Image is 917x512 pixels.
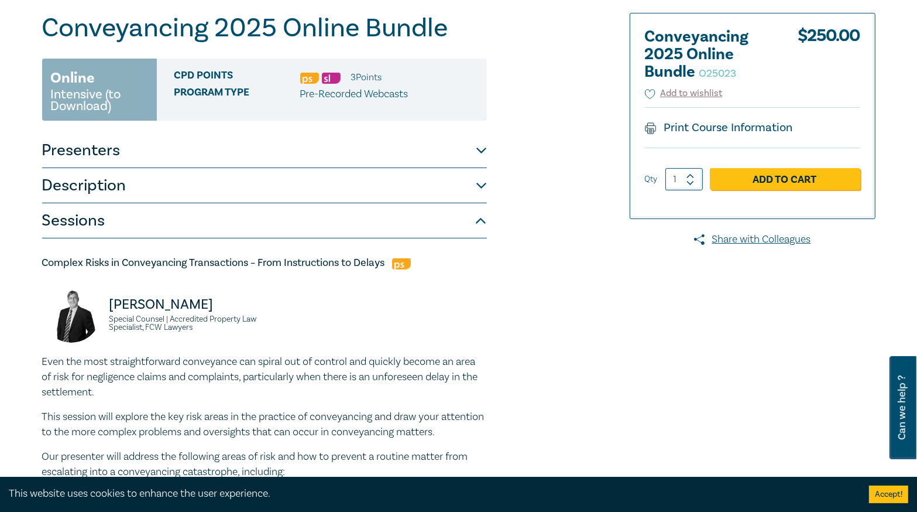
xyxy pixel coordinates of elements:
h2: Conveyancing 2025 Online Bundle [645,28,774,81]
img: Professional Skills [392,258,411,269]
a: Share with Colleagues [630,232,875,247]
span: CPD Points [174,70,300,85]
img: Substantive Law [322,73,341,84]
div: $ 250.00 [798,28,860,87]
span: Program type [174,87,300,102]
small: Special Counsel | Accredited Property Law Specialist, FCW Lawyers [109,315,257,332]
button: Accept cookies [869,486,908,503]
button: Description [42,168,487,203]
p: Pre-Recorded Webcasts [300,87,408,102]
p: Even the most straightforward conveyance can spiral out of control and quickly become an area of ... [42,354,487,400]
input: 1 [665,168,703,190]
button: Add to wishlist [645,87,723,100]
button: Presenters [42,133,487,168]
p: [PERSON_NAME] [109,295,257,314]
label: Qty [645,173,658,186]
h5: Complex Risks in Conveyancing Transactions – From Instructions to Delays [42,256,487,270]
h1: Conveyancing 2025 Online Bundle [42,13,487,43]
small: O25023 [699,67,737,80]
span: Can we help ? [897,363,908,452]
p: Our presenter will address the following areas of risk and how to prevent a routine matter from e... [42,449,487,480]
li: 3 Point s [351,70,382,85]
div: This website uses cookies to enhance the user experience. [9,486,851,501]
a: Print Course Information [645,120,793,135]
small: Intensive (to Download) [51,88,148,112]
h3: Online [51,67,95,88]
p: This session will explore the key risk areas in the practice of conveyancing and draw your attent... [42,409,487,440]
button: Sessions [42,203,487,238]
img: Professional Skills [300,73,319,84]
img: David McKenzie [42,284,101,343]
a: Add to Cart [710,168,860,190]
